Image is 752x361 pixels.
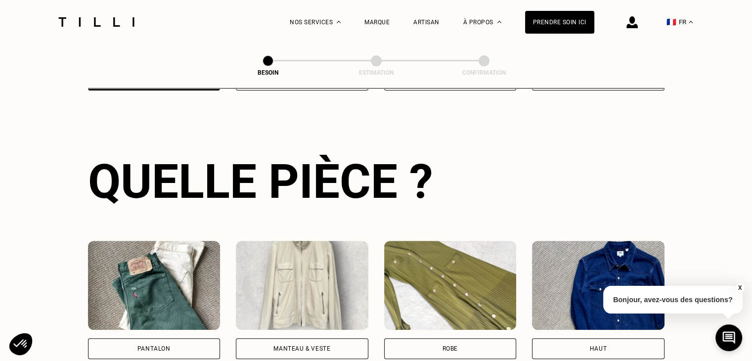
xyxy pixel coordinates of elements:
img: menu déroulant [689,21,693,23]
img: Logo du service de couturière Tilli [55,17,138,27]
div: Robe [442,346,458,352]
div: Manteau & Veste [273,346,330,352]
div: Quelle pièce ? [88,154,664,209]
span: 🇫🇷 [666,17,676,27]
button: X [735,282,745,293]
img: Menu déroulant [337,21,341,23]
a: Artisan [413,19,440,26]
img: Tilli retouche votre Robe [384,241,517,330]
div: Confirmation [435,69,533,76]
img: Tilli retouche votre Manteau & Veste [236,241,368,330]
div: Pantalon [137,346,171,352]
img: Menu déroulant à propos [497,21,501,23]
a: Marque [364,19,390,26]
a: Prendre soin ici [525,11,594,34]
div: Haut [590,346,607,352]
div: Estimation [327,69,426,76]
img: icône connexion [626,16,638,28]
div: Besoin [219,69,317,76]
p: Bonjour, avez-vous des questions? [603,286,743,314]
img: Tilli retouche votre Haut [532,241,664,330]
img: Tilli retouche votre Pantalon [88,241,221,330]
